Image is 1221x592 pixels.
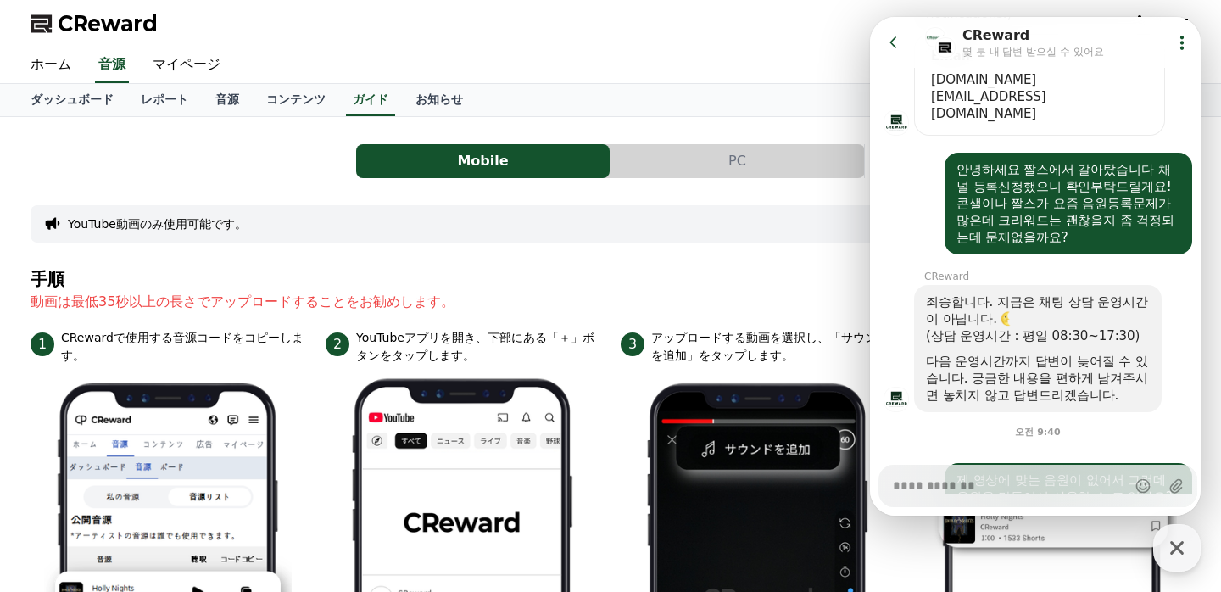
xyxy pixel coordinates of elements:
a: ダッシュボード [17,84,127,116]
button: PC [610,144,864,178]
a: 音源 [202,84,253,116]
a: お知らせ [402,84,477,116]
p: CRewardで使用する音源コードをコピーします。 [61,329,305,365]
h4: 手順 [31,270,1190,288]
iframe: Channel chat [870,17,1201,516]
p: 動画は最低35秒以上の長さでアップロードすることをお勧めします。 [31,292,1190,312]
span: 2 [326,332,349,356]
span: 1 [31,332,54,356]
p: アップロードする動画を選択し、「サウンドを追加」をタップします。 [651,329,895,365]
a: マイページ [139,47,234,83]
span: 3 [621,332,644,356]
a: コンテンツ [253,84,339,116]
span: CReward [58,10,158,37]
a: ガイド [346,84,395,116]
a: 音源 [95,47,129,83]
a: レポート [127,84,202,116]
a: CReward [31,10,158,37]
a: PC [610,144,865,178]
button: Mobile [356,144,610,178]
a: ホーム [17,47,85,83]
p: YouTubeアプリを開き、下部にある「＋」ボタンをタップします。 [356,329,600,365]
button: YouTube動画のみ使用可能です。 [68,215,247,232]
a: Mobile [356,144,610,178]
